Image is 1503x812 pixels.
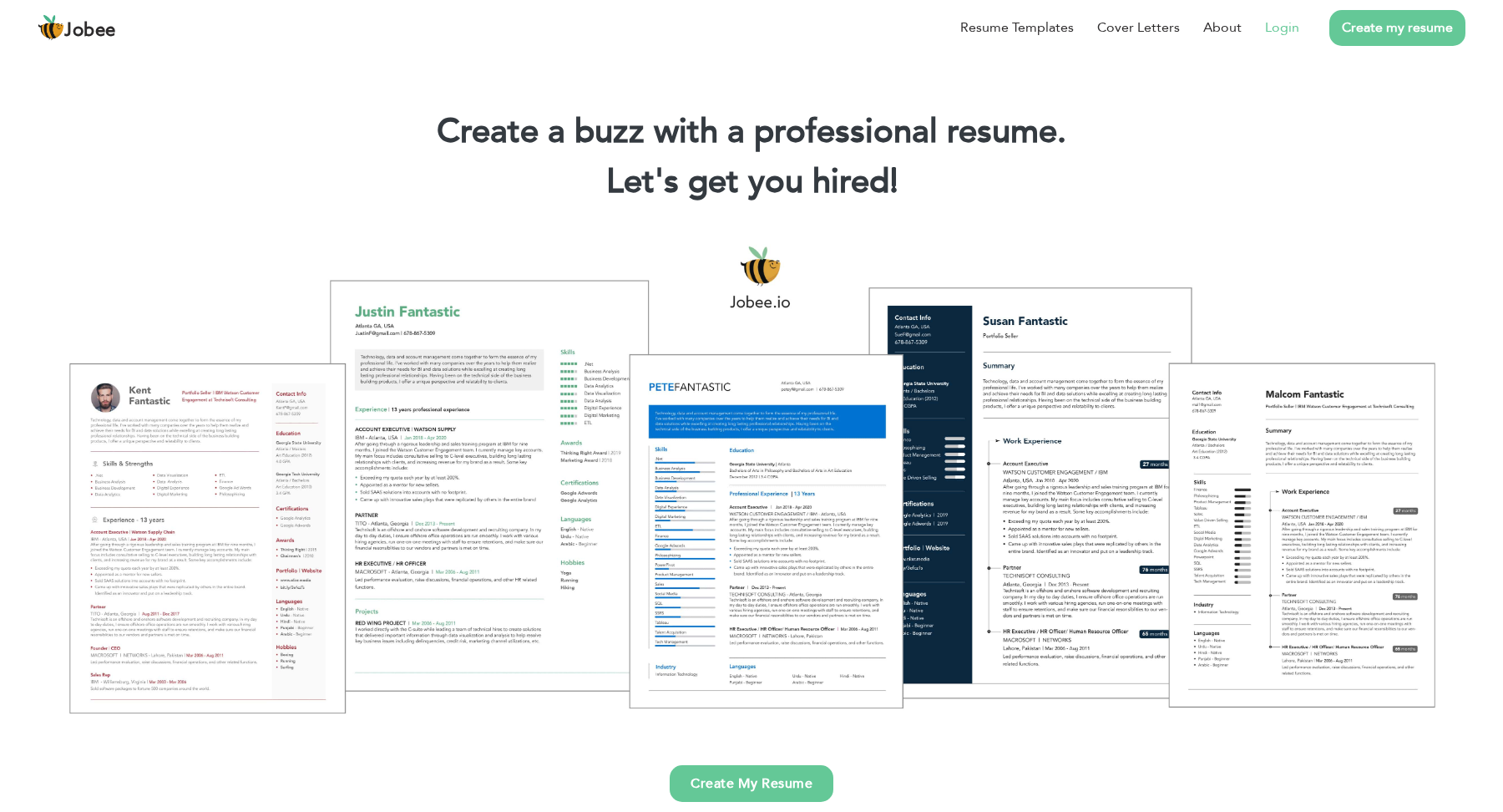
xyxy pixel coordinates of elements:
[25,160,1478,204] h2: Let's
[1329,10,1465,46] a: Create my resume
[688,159,898,205] span: get you hired!
[38,14,64,41] img: jobee.io
[960,18,1074,38] a: Resume Templates
[38,14,116,41] a: Jobee
[25,110,1478,154] h1: Create a buzz with a professional resume.
[670,765,833,802] a: Create My Resume
[1203,18,1242,38] a: About
[1265,18,1299,38] a: Login
[64,22,116,40] span: Jobee
[890,159,898,205] span: |
[1097,18,1180,38] a: Cover Letters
